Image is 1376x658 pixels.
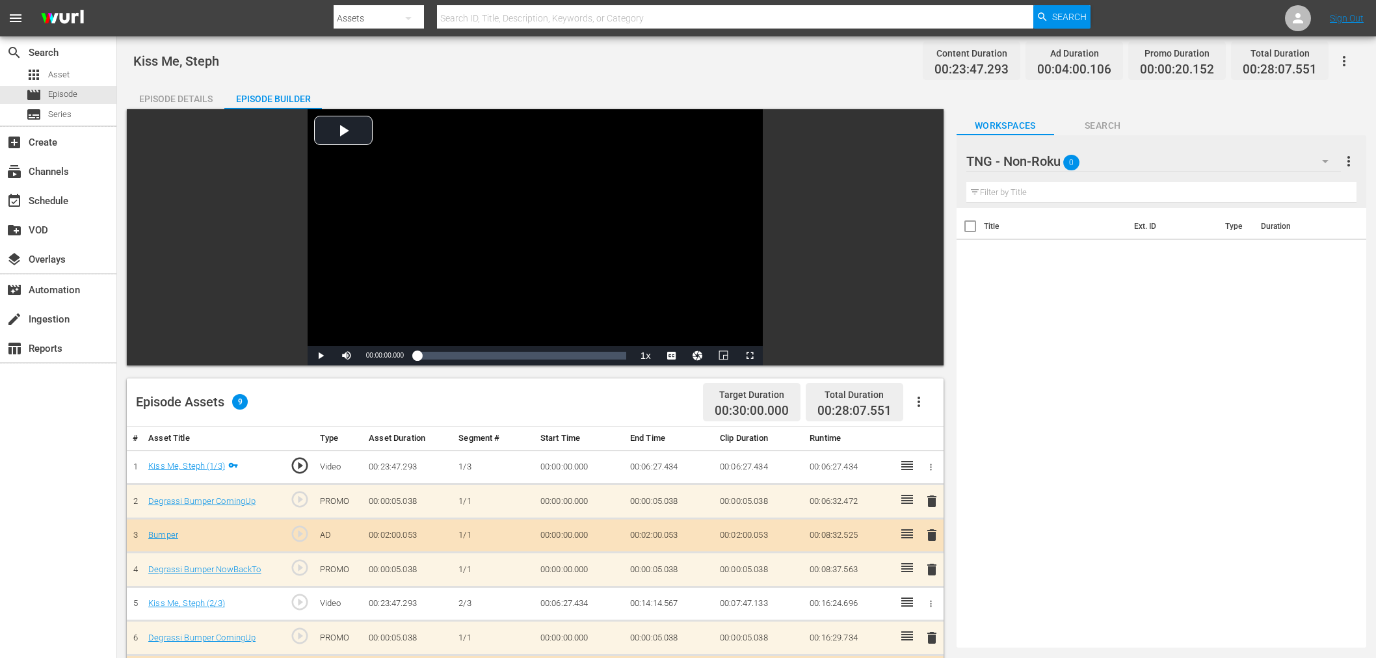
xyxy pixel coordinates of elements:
[535,518,625,553] td: 00:00:00.000
[924,492,940,510] button: delete
[535,427,625,451] th: Start Time
[924,527,940,543] span: delete
[7,311,22,327] span: Ingestion
[924,526,940,545] button: delete
[1341,146,1356,177] button: more_vert
[1037,62,1111,77] span: 00:04:00.106
[127,621,143,655] td: 6
[817,386,892,404] div: Total Duration
[535,484,625,519] td: 00:00:00.000
[7,252,22,267] span: Overlays
[633,346,659,365] button: Playback Rate
[453,427,535,451] th: Segment #
[136,394,248,410] div: Episode Assets
[625,553,715,587] td: 00:00:05.038
[1052,5,1087,29] span: Search
[1033,5,1091,29] button: Search
[1126,208,1217,244] th: Ext. ID
[453,553,535,587] td: 1/1
[7,341,22,356] span: Reports
[924,560,940,579] button: delete
[1243,62,1317,77] span: 00:28:07.551
[804,484,894,519] td: 00:06:32.472
[1341,153,1356,169] span: more_vert
[7,135,22,150] span: Create
[364,586,453,621] td: 00:23:47.293
[48,108,72,121] span: Series
[224,83,322,109] button: Episode Builder
[7,164,22,179] span: Channels
[26,107,42,122] span: Series
[453,586,535,621] td: 2/3
[290,524,310,544] span: play_circle_outline
[315,621,364,655] td: PROMO
[308,346,334,365] button: Play
[315,450,364,484] td: Video
[924,562,940,577] span: delete
[364,484,453,519] td: 00:00:05.038
[685,346,711,365] button: Jump To Time
[715,386,789,404] div: Target Duration
[148,461,225,471] a: Kiss Me, Steph (1/3)
[8,10,23,26] span: menu
[804,450,894,484] td: 00:06:27.434
[127,83,224,114] div: Episode Details
[48,88,77,101] span: Episode
[924,493,940,509] span: delete
[625,427,715,451] th: End Time
[148,564,261,574] a: Degrassi Bumper NowBackTo
[143,427,282,451] th: Asset Title
[31,3,94,34] img: ans4CAIJ8jUAAAAAAAAAAAAAAAAAAAAAAAAgQb4GAAAAAAAAAAAAAAAAAAAAAAAAJMjXAAAAAAAAAAAAAAAAAAAAAAAAgAT5G...
[1217,208,1253,244] th: Type
[625,621,715,655] td: 00:00:05.038
[133,53,219,69] span: Kiss Me, Steph
[804,553,894,587] td: 00:08:37.563
[364,518,453,553] td: 00:02:00.053
[364,553,453,587] td: 00:00:05.038
[817,403,892,418] span: 00:28:07.551
[715,404,789,419] span: 00:30:00.000
[804,427,894,451] th: Runtime
[7,222,22,238] span: VOD
[453,518,535,553] td: 1/1
[148,530,178,540] a: Bumper
[224,83,322,114] div: Episode Builder
[366,352,404,359] span: 00:00:00.000
[315,553,364,587] td: PROMO
[315,518,364,553] td: AD
[127,553,143,587] td: 4
[1140,44,1214,62] div: Promo Duration
[535,586,625,621] td: 00:06:27.434
[290,626,310,646] span: play_circle_outline
[535,553,625,587] td: 00:00:00.000
[625,450,715,484] td: 00:06:27.434
[148,598,225,608] a: Kiss Me, Steph (2/3)
[535,621,625,655] td: 00:00:00.000
[625,586,715,621] td: 00:14:14.567
[934,44,1009,62] div: Content Duration
[1330,13,1364,23] a: Sign Out
[737,346,763,365] button: Fullscreen
[127,586,143,621] td: 5
[535,450,625,484] td: 00:00:00.000
[924,630,940,646] span: delete
[711,346,737,365] button: Picture-in-Picture
[315,484,364,519] td: PROMO
[804,518,894,553] td: 00:08:32.525
[127,450,143,484] td: 1
[315,586,364,621] td: Video
[290,490,310,509] span: play_circle_outline
[804,621,894,655] td: 00:16:29.734
[48,68,70,81] span: Asset
[127,484,143,519] td: 2
[1037,44,1111,62] div: Ad Duration
[625,484,715,519] td: 00:00:05.038
[1243,44,1317,62] div: Total Duration
[453,450,535,484] td: 1/3
[7,282,22,298] span: Automation
[232,394,248,410] span: 9
[934,62,1009,77] span: 00:23:47.293
[1140,62,1214,77] span: 00:00:20.152
[715,518,804,553] td: 00:02:00.053
[625,518,715,553] td: 00:02:00.053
